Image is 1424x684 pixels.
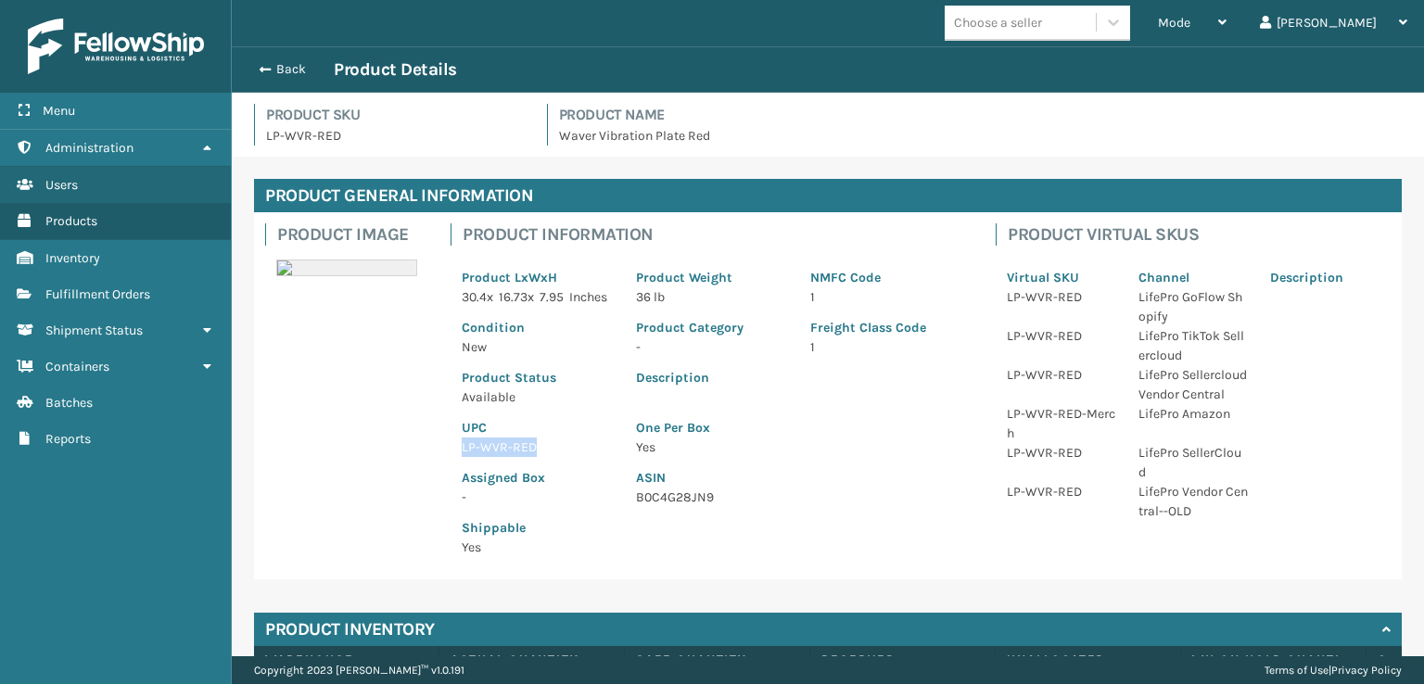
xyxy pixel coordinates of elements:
[1007,287,1116,307] p: LP-WVR-RED
[1158,15,1190,31] span: Mode
[1007,404,1116,443] p: LP-WVR-RED-Merch
[636,437,962,457] p: Yes
[277,223,428,246] h4: Product Image
[45,250,100,266] span: Inventory
[821,652,984,668] label: Reserved
[1008,223,1391,246] h4: Product Virtual SKUs
[462,289,493,305] span: 30.4 x
[1138,365,1248,404] p: LifePro Sellercloud Vendor Central
[334,58,457,81] h3: Product Details
[569,289,607,305] span: Inches
[45,177,78,193] span: Users
[254,179,1402,212] h4: Product General Information
[248,61,334,78] button: Back
[636,368,962,387] p: Description
[810,268,962,287] p: NMFC Code
[462,337,614,357] p: New
[1007,326,1116,346] p: LP-WVR-RED
[265,652,427,668] label: Warehouse
[636,337,788,357] p: -
[1138,404,1248,424] p: LifePro Amazon
[1007,268,1116,287] p: Virtual SKU
[1138,443,1248,482] p: LifePro SellerCloud
[636,289,665,305] span: 36 lb
[636,468,962,488] p: ASIN
[266,104,525,126] h4: Product SKU
[276,260,417,276] img: 51104088640_40f294f443_o-scaled-700x700.jpg
[45,395,93,411] span: Batches
[265,618,435,640] h4: Product Inventory
[1138,326,1248,365] p: LifePro TikTok Sellercloud
[266,126,525,146] p: LP-WVR-RED
[451,652,613,668] label: Actual Quantity
[462,387,614,407] p: Available
[1270,268,1379,287] p: Description
[462,437,614,457] p: LP-WVR-RED
[45,359,109,374] span: Containers
[462,368,614,387] p: Product Status
[559,104,1403,126] h4: Product Name
[1192,652,1354,668] label: WH On hold quantity
[1007,365,1116,385] p: LP-WVR-RED
[462,418,614,437] p: UPC
[499,289,534,305] span: 16.73 x
[810,337,962,357] p: 1
[462,488,614,507] p: -
[810,287,962,307] p: 1
[1331,664,1402,677] a: Privacy Policy
[1007,652,1169,668] label: Unallocated
[462,318,614,337] p: Condition
[462,268,614,287] p: Product LxWxH
[45,431,91,447] span: Reports
[954,13,1042,32] div: Choose a seller
[540,289,564,305] span: 7.95
[43,103,75,119] span: Menu
[45,286,150,302] span: Fulfillment Orders
[1138,268,1248,287] p: Channel
[254,656,464,684] p: Copyright 2023 [PERSON_NAME]™ v 1.0.191
[810,318,962,337] p: Freight Class Code
[45,213,97,229] span: Products
[636,652,798,668] label: Safe Quantity
[636,268,788,287] p: Product Weight
[462,518,614,538] p: Shippable
[636,488,962,507] p: B0C4G28JN9
[1007,482,1116,501] p: LP-WVR-RED
[1138,482,1248,521] p: LifePro Vendor Central--OLD
[463,223,973,246] h4: Product Information
[45,140,133,156] span: Administration
[636,318,788,337] p: Product Category
[462,538,614,557] p: Yes
[636,418,962,437] p: One Per Box
[1265,664,1329,677] a: Terms of Use
[1007,443,1116,462] p: LP-WVR-RED
[28,19,204,74] img: logo
[559,126,1403,146] p: Waver Vibration Plate Red
[1265,656,1402,684] div: |
[1138,287,1248,326] p: LifePro GoFlow Shopify
[45,323,143,338] span: Shipment Status
[462,468,614,488] p: Assigned Box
